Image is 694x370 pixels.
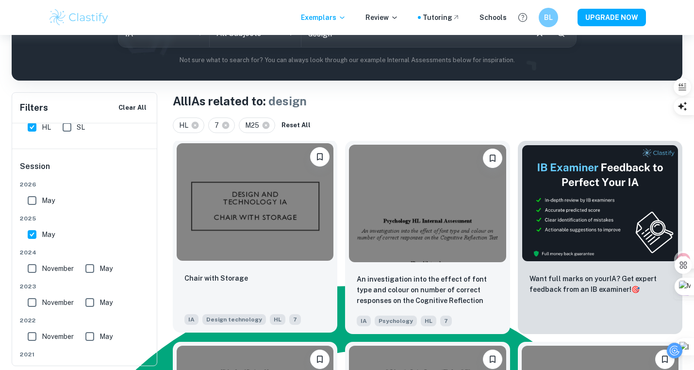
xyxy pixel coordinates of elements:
[529,273,671,295] p: Want full marks on your IA ? Get expert feedback from an IB examiner!
[116,101,149,115] button: Clear All
[239,118,275,133] div: M25
[20,101,48,115] h6: Filters
[539,8,558,27] button: BL
[421,316,436,326] span: HL
[99,297,113,308] span: May
[42,122,51,133] span: HL
[483,149,502,168] button: Bookmark
[310,147,330,167] button: Bookmark
[245,120,264,131] span: M25
[99,263,113,274] span: May
[42,263,74,274] span: November
[357,274,498,307] p: An investigation into the effect of font type and colour on number of correct responses on the Co...
[184,314,198,325] span: IA
[375,316,417,326] span: Psychology
[578,9,646,26] button: UPGRADE NOW
[215,120,223,131] span: 7
[20,316,150,325] span: 2022
[365,12,398,23] p: Review
[631,286,640,293] span: 🎯
[99,331,113,342] span: May
[518,141,682,334] a: ThumbnailWant full marks on yourIA? Get expert feedback from an IB examiner!
[42,229,55,240] span: May
[173,92,682,110] h1: All IAs related to:
[423,12,460,23] a: Tutoring
[20,214,150,223] span: 2025
[345,141,510,334] a: BookmarkAn investigation into the effect of font type and colour on number of correct responses o...
[179,120,193,131] span: HL
[522,145,678,262] img: Thumbnail
[42,331,74,342] span: November
[19,55,675,65] p: Not sure what to search for? You can always look through our example Internal Assessments below f...
[42,195,55,206] span: May
[20,180,150,189] span: 2026
[20,161,150,180] h6: Session
[20,282,150,291] span: 2023
[483,350,502,369] button: Bookmark
[208,118,235,133] div: 7
[279,118,313,133] button: Reset All
[301,12,346,23] p: Exemplars
[440,316,452,326] span: 7
[655,350,675,369] button: Bookmark
[514,9,531,26] button: Help and Feedback
[202,314,266,325] span: Design technology
[48,8,110,27] img: Clastify logo
[310,350,330,369] button: Bookmark
[20,350,150,359] span: 2021
[268,94,307,108] span: design
[77,122,85,133] span: SL
[20,248,150,257] span: 2024
[173,141,337,334] a: BookmarkChair with StorageIADesign technologyHL7
[543,12,554,23] h6: BL
[289,314,301,325] span: 7
[479,12,507,23] a: Schools
[357,316,371,326] span: IA
[184,273,248,284] p: Chair with Storage
[349,145,506,262] img: Psychology IA example thumbnail: An investigation into the effect of font
[177,143,333,261] img: Design technology IA example thumbnail: Chair with Storage
[42,297,74,308] span: November
[173,118,204,133] div: HL
[270,314,285,325] span: HL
